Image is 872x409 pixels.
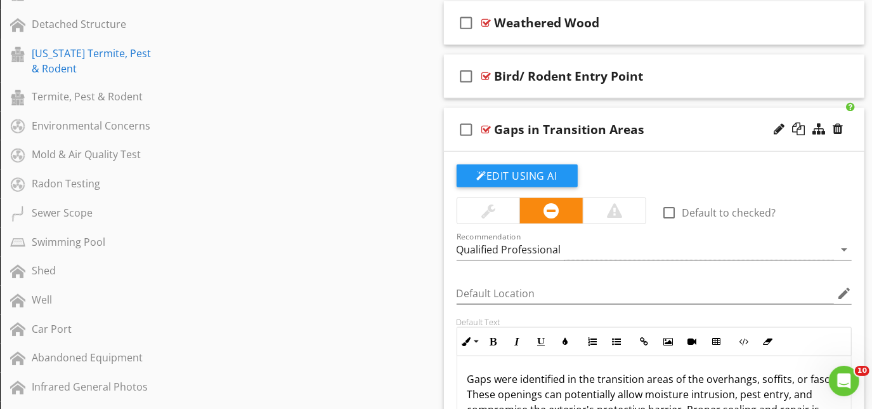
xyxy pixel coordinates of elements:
div: Gaps in Transition Areas [495,122,645,137]
i: check_box_outline_blank [457,8,477,38]
button: Insert Link (Ctrl+K) [632,330,656,354]
button: Inline Style [457,330,481,354]
div: Environmental Concerns [32,118,158,133]
div: Mold & Air Quality Test [32,147,158,162]
button: Underline (Ctrl+U) [530,330,554,354]
i: check_box_outline_blank [457,61,477,91]
div: Bird/ Rodent Entry Point [495,69,644,84]
i: arrow_drop_down [836,242,852,257]
div: Default Text [457,317,852,327]
button: Bold (Ctrl+B) [481,330,505,354]
div: Well [32,292,158,307]
input: Default Location [457,283,835,304]
button: Insert Image (Ctrl+P) [656,330,680,354]
div: Radon Testing [32,176,158,191]
i: edit [836,286,852,301]
button: Clear Formatting [756,330,780,354]
div: Car Port [32,321,158,337]
div: [US_STATE] Termite, Pest & Rodent [32,46,158,76]
div: Termite, Pest & Rodent [32,89,158,104]
button: Italic (Ctrl+I) [505,330,530,354]
i: check_box_outline_blank [457,114,477,145]
div: Detached Structure [32,17,158,32]
div: Shed [32,263,158,278]
div: Infrared General Photos [32,379,158,394]
div: Qualified Professional [457,244,561,255]
label: Default to checked? [682,206,776,219]
button: Insert Table [705,330,729,354]
div: Swimming Pool [32,234,158,250]
button: Code View [732,330,756,354]
button: Edit Using AI [457,164,578,187]
iframe: Intercom live chat [829,366,859,396]
button: Unordered List [605,330,629,354]
button: Insert Video [680,330,705,354]
div: Abandoned Equipment [32,350,158,365]
div: Sewer Scope [32,205,158,220]
span: 10 [855,366,869,376]
button: Ordered List [581,330,605,354]
div: Weathered Wood [495,15,600,30]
